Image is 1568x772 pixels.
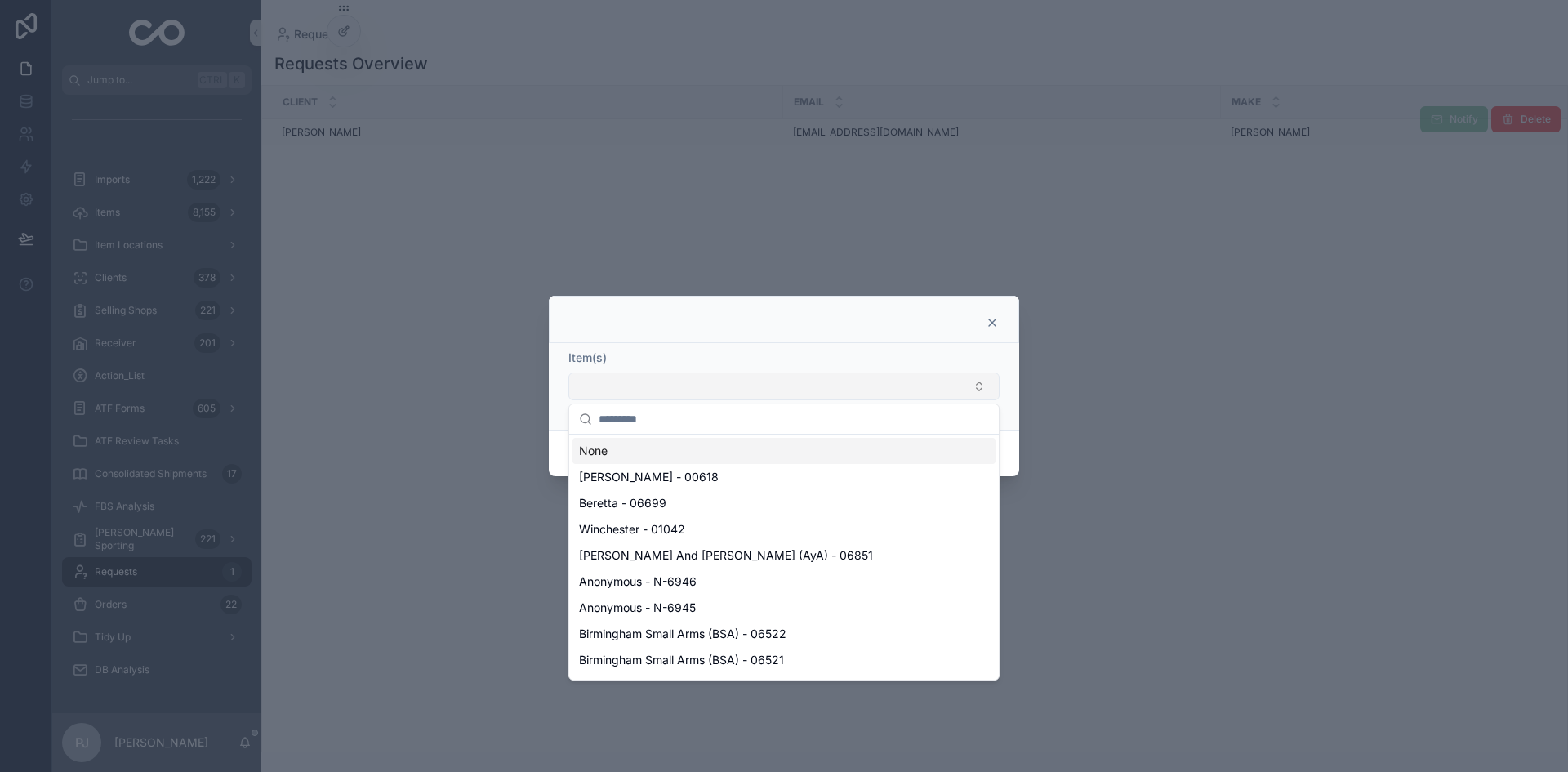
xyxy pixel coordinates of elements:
[579,652,784,668] span: Birmingham Small Arms (BSA) - 06521
[579,495,666,511] span: Beretta - 06699
[572,438,996,464] div: None
[579,547,873,564] span: [PERSON_NAME] And [PERSON_NAME] (AyA) - 06851
[579,469,719,485] span: [PERSON_NAME] - 00618
[568,373,1000,400] button: Select Button
[579,626,786,642] span: Birmingham Small Arms (BSA) - 06522
[579,678,720,694] span: [PERSON_NAME] - 06526
[579,573,697,590] span: Anonymous - N-6946
[579,521,685,538] span: Winchester - 01042
[568,350,607,364] span: Item(s)
[569,435,999,680] div: Suggestions
[579,600,696,616] span: Anonymous - N-6945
